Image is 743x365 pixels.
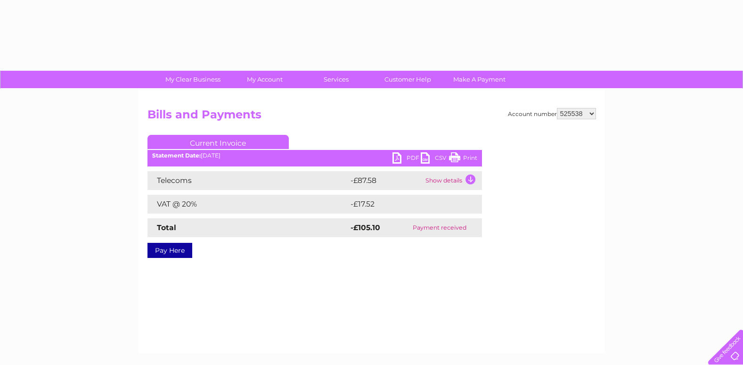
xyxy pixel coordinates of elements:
a: My Clear Business [154,71,232,88]
td: -£87.58 [348,171,423,190]
a: PDF [392,152,421,166]
a: Current Invoice [147,135,289,149]
td: Show details [423,171,482,190]
h2: Bills and Payments [147,108,596,126]
div: [DATE] [147,152,482,159]
strong: Total [157,223,176,232]
b: Statement Date: [152,152,201,159]
td: Payment received [398,218,482,237]
a: Make A Payment [441,71,518,88]
a: CSV [421,152,449,166]
td: VAT @ 20% [147,195,348,214]
td: -£17.52 [348,195,463,214]
a: Services [297,71,375,88]
div: Account number [508,108,596,119]
a: Customer Help [369,71,447,88]
a: Pay Here [147,243,192,258]
a: My Account [226,71,303,88]
strong: -£105.10 [351,223,380,232]
a: Print [449,152,477,166]
td: Telecoms [147,171,348,190]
